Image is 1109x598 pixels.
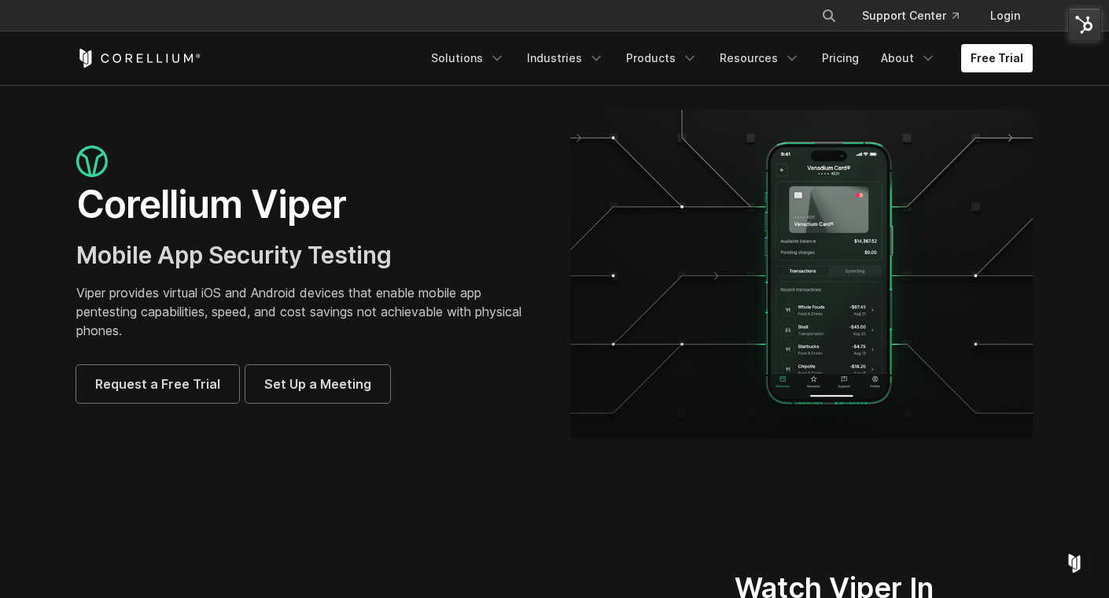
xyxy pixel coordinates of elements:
img: viper_icon_large [76,146,108,178]
a: Industries [518,44,613,72]
button: Search [815,2,843,30]
img: HubSpot Tools Menu Toggle [1068,8,1101,41]
div: Navigation Menu [422,44,1033,72]
p: Viper provides virtual iOS and Android devices that enable mobile app pentesting capabilities, sp... [76,283,539,340]
a: Free Trial [961,44,1033,72]
div: Navigation Menu [802,2,1033,30]
a: About [871,44,945,72]
a: Solutions [422,44,514,72]
div: Open Intercom Messenger [1056,544,1093,582]
h1: Corellium Viper [76,181,539,228]
span: Mobile App Security Testing [76,241,392,269]
a: Resources [710,44,809,72]
a: Corellium Home [76,49,201,68]
a: Login [978,2,1033,30]
span: Set Up a Meeting [264,375,371,393]
a: Request a Free Trial [76,365,239,403]
a: Support Center [849,2,971,30]
a: Pricing [812,44,868,72]
span: Request a Free Trial [95,375,220,393]
img: viper_hero [570,110,1033,438]
a: Set Up a Meeting [245,365,390,403]
a: Products [617,44,707,72]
